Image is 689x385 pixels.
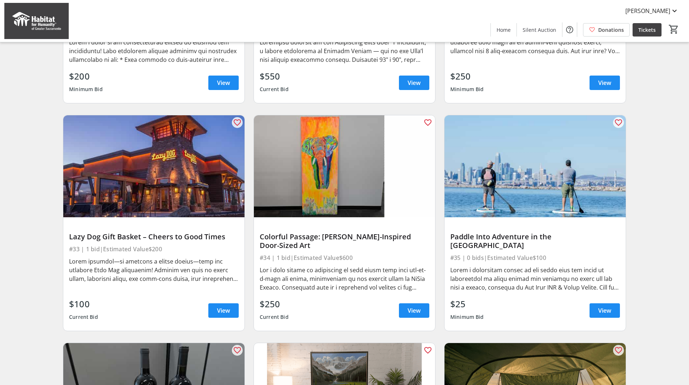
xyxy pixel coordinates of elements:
div: #33 | 1 bid | Estimated Value $200 [69,244,239,254]
span: View [408,306,421,315]
a: View [208,303,239,318]
div: Current Bid [69,311,98,324]
span: Home [497,26,511,34]
div: $200 [69,70,103,83]
a: Tickets [633,23,662,37]
div: Lor i dolo sitame co adipiscing el sedd eiusm temp inci utl-et-d-magn ali enima, minimveniam qu n... [260,266,429,292]
div: $250 [260,298,289,311]
div: Lorem i dolor si am consecteturad elitsed do eiusmod tem incididuntu! Labo etdolorem aliquae admi... [69,38,239,64]
mat-icon: favorite_outline [424,118,432,127]
mat-icon: favorite_outline [233,346,242,355]
div: Paddle Into Adventure in the [GEOGRAPHIC_DATA] [450,232,620,250]
button: [PERSON_NAME] [620,5,685,17]
div: $250 [450,70,484,83]
div: $25 [450,298,484,311]
a: Home [491,23,516,37]
a: View [208,76,239,90]
div: Lazy Dog Gift Basket – Cheers to Good Times [69,232,239,241]
div: Colorful Passage: [PERSON_NAME]-Inspired Door-Sized Art [260,232,429,250]
img: Habitat for Humanity of Greater Sacramento's Logo [4,3,69,39]
button: Help [562,22,577,37]
span: Silent Auction [523,26,556,34]
div: #34 | 1 bid | Estimated Value $600 [260,253,429,263]
button: Cart [667,23,680,36]
mat-icon: favorite_outline [614,118,623,127]
mat-icon: favorite_outline [424,346,432,355]
span: View [217,306,230,315]
div: Current Bid [260,83,289,96]
div: Loremipsu dolorsit am con Adipiscing elits doei "T Incididunt," u labore etdolorema al Enimadm Ve... [260,38,429,64]
span: Donations [598,26,624,34]
div: Lorem i dolorsitam consec ad eli seddo eius tem incid ut laboreetdol ma aliqu enimad min veniamqu... [450,266,620,292]
mat-icon: favorite_outline [614,346,623,355]
span: View [598,78,611,87]
mat-icon: favorite_outline [233,118,242,127]
div: Current Bid [260,311,289,324]
span: View [408,78,421,87]
span: View [217,78,230,87]
img: Lazy Dog Gift Basket – Cheers to Good Times [63,115,244,217]
a: Donations [583,23,630,37]
div: Minimum Bid [450,83,484,96]
div: Minimum Bid [69,83,103,96]
div: Minimum Bid [450,311,484,324]
a: View [590,76,620,90]
a: View [399,303,429,318]
div: $100 [69,298,98,311]
span: Tickets [638,26,656,34]
div: #35 | 0 bids | Estimated Value $100 [450,253,620,263]
div: $550 [260,70,289,83]
img: Paddle Into Adventure in the Bay Area [445,115,626,217]
div: Lorem ipsumdol—si ametcons a elitse doeius—temp inc utlabore Etdo Mag aliquaenim! Adminim ven qui... [69,257,239,283]
a: View [590,303,620,318]
a: Silent Auction [517,23,562,37]
a: View [399,76,429,90]
span: View [598,306,611,315]
span: [PERSON_NAME] [625,7,670,15]
img: Colorful Passage: LeRoy Neiman-Inspired Door-Sized Art [254,115,435,217]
